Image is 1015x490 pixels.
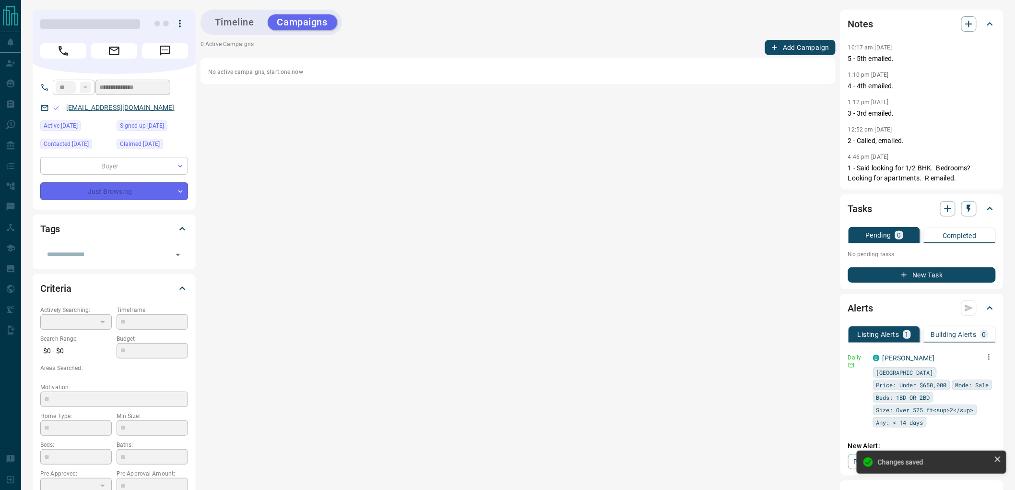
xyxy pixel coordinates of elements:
div: Thu Sep 11 2025 [40,139,112,152]
p: Budget: [117,335,188,343]
a: Property [848,454,897,469]
span: Email [91,43,137,59]
p: 12:52 pm [DATE] [848,126,892,133]
p: No pending tasks [848,247,996,262]
p: Min Size: [117,412,188,420]
span: [GEOGRAPHIC_DATA] [876,368,933,377]
p: Search Range: [40,335,112,343]
p: Pending [865,232,891,239]
div: Just Browsing [40,182,188,200]
p: 1 - Said looking for 1/2 BHK. Bedrooms? Looking for apartments. R emailed. [848,163,996,183]
p: 5 - 5th emailed. [848,54,996,64]
div: Tags [40,217,188,240]
span: Beds: 1BD OR 2BD [876,393,930,402]
p: 1:12 pm [DATE] [848,99,889,106]
h2: Criteria [40,281,71,296]
div: Buyer [40,157,188,175]
p: Daily [848,353,867,362]
p: Areas Searched: [40,364,188,372]
p: 1 [905,331,909,338]
button: Open [171,248,185,262]
p: $0 - $0 [40,343,112,359]
a: [PERSON_NAME] [883,354,935,362]
p: 1:10 pm [DATE] [848,72,889,78]
span: Size: Over 575 ft<sup>2</sup> [876,405,974,415]
h2: Notes [848,16,873,32]
p: 0 Active Campaigns [201,40,254,55]
div: Tasks [848,197,996,220]
p: 0 [982,331,986,338]
span: Signed up [DATE] [120,121,164,131]
span: Message [142,43,188,59]
div: Alerts [848,297,996,320]
div: Changes saved [878,458,990,466]
span: Any: < 14 days [876,418,923,427]
p: 10:17 am [DATE] [848,44,892,51]
h2: Tasks [848,201,872,216]
p: 4 - 4th emailed. [848,81,996,91]
div: Sun Aug 24 2025 [40,120,112,134]
span: Active [DATE] [44,121,78,131]
p: Beds: [40,441,112,449]
p: 0 [897,232,901,239]
span: Call [40,43,86,59]
button: Timeline [205,14,264,30]
div: condos.ca [873,355,880,361]
button: Add Campaign [765,40,836,55]
span: Mode: Sale [956,380,989,390]
p: 4:46 pm [DATE] [848,154,889,160]
p: Pre-Approval Amount: [117,469,188,478]
p: 3 - 3rd emailed. [848,108,996,119]
span: Contacted [DATE] [44,139,89,149]
div: Sun Aug 24 2025 [117,120,188,134]
p: Home Type: [40,412,112,420]
svg: Email Valid [53,105,59,111]
h2: Tags [40,221,60,237]
p: Pre-Approved: [40,469,112,478]
svg: Email [848,362,855,369]
p: 2 - Called, emailed. [848,136,996,146]
p: Actively Searching: [40,306,112,314]
p: Building Alerts [931,331,977,338]
p: Motivation: [40,383,188,392]
a: [EMAIL_ADDRESS][DOMAIN_NAME] [66,104,175,111]
p: Timeframe: [117,306,188,314]
span: Claimed [DATE] [120,139,160,149]
p: No active campaigns, start one now [208,68,828,76]
div: Sun Aug 24 2025 [117,139,188,152]
span: Price: Under $650,000 [876,380,947,390]
p: Completed [943,232,977,239]
p: New Alert: [848,441,996,451]
p: Listing Alerts [858,331,899,338]
button: Campaigns [268,14,337,30]
p: Baths: [117,441,188,449]
div: Notes [848,12,996,36]
button: New Task [848,267,996,283]
h2: Alerts [848,300,873,316]
div: Criteria [40,277,188,300]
